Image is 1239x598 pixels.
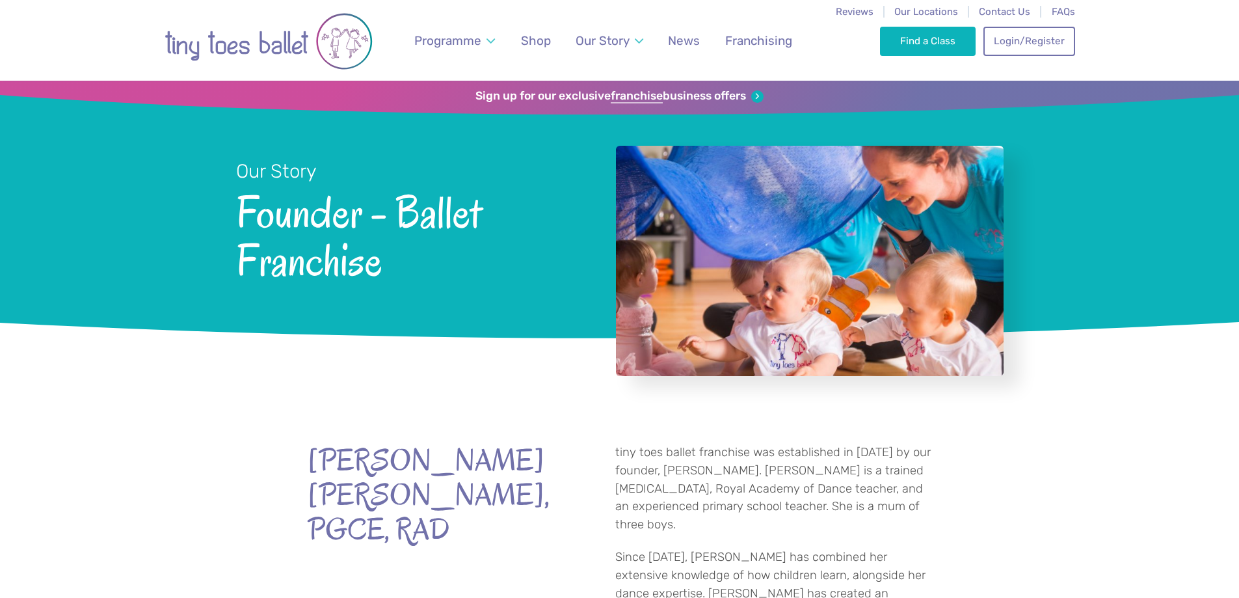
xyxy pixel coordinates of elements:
a: Our Locations [894,6,958,18]
a: Login/Register [983,27,1074,55]
small: Our Story [236,160,317,182]
span: Programme [414,33,481,48]
p: tiny toes ballet franchise was established in [DATE] by our founder, [PERSON_NAME]. [PERSON_NAME]... [615,444,932,534]
a: News [662,25,706,56]
strong: [PERSON_NAME] [PERSON_NAME], PGCE, RAD [308,444,542,547]
a: Franchising [719,25,798,56]
span: News [668,33,700,48]
a: Our Story [569,25,649,56]
img: tiny toes ballet [165,8,373,74]
span: Shop [521,33,551,48]
a: Reviews [836,6,873,18]
a: Shop [514,25,557,56]
span: Our Story [576,33,630,48]
span: Founder - Ballet Franchise [236,184,581,285]
a: FAQs [1052,6,1075,18]
a: Sign up for our exclusivefranchisebusiness offers [475,89,764,103]
strong: franchise [611,89,663,103]
a: Find a Class [880,27,976,55]
a: Programme [408,25,501,56]
span: Franchising [725,33,792,48]
a: Contact Us [979,6,1030,18]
